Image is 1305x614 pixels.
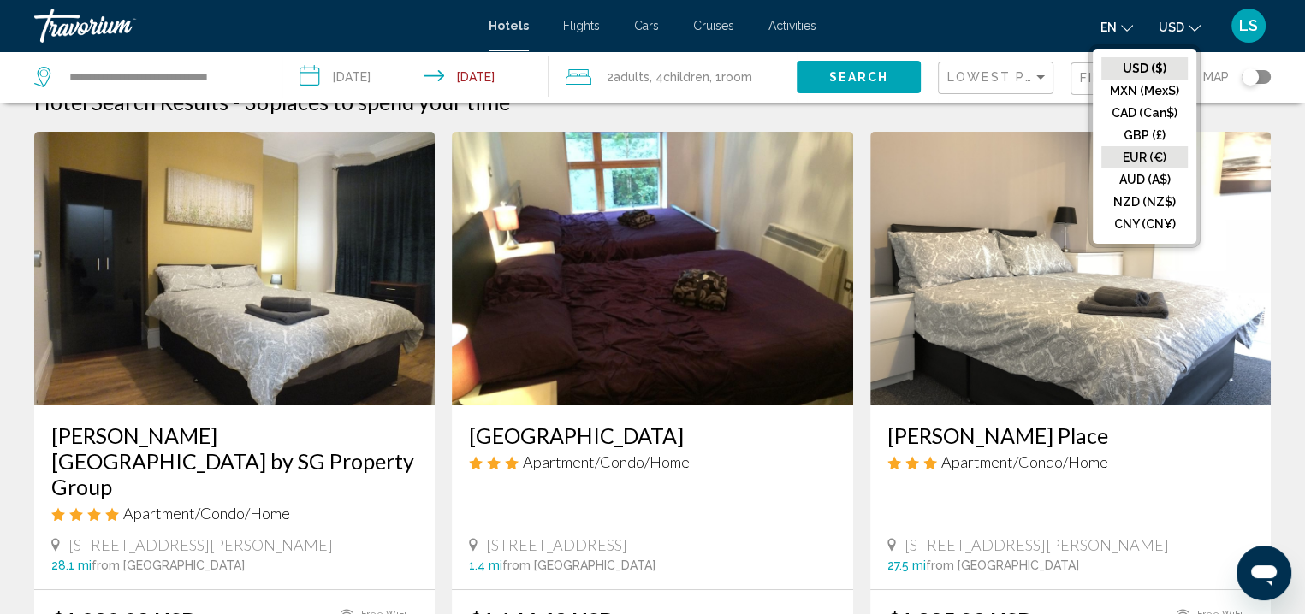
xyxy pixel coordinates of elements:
span: [STREET_ADDRESS] [486,535,627,554]
a: Activities [768,19,816,32]
span: , 4 [650,65,709,89]
button: User Menu [1226,8,1271,44]
button: Change currency [1159,15,1201,39]
button: Check-in date: Dec 22, 2025 Check-out date: Dec 29, 2025 [282,51,548,103]
span: from [GEOGRAPHIC_DATA] [926,558,1079,572]
img: Hotel image [870,132,1271,405]
span: Search [829,71,889,85]
button: GBP (£) [1101,124,1188,146]
button: MXN (Mex$) [1101,80,1188,102]
iframe: Button to launch messaging window [1237,546,1291,600]
a: [PERSON_NAME] Place [887,422,1254,448]
span: 27.5 mi [887,558,926,572]
div: 3 star Apartment [469,452,835,471]
span: from [GEOGRAPHIC_DATA] [92,558,245,572]
a: Hotels [489,19,529,32]
span: USD [1159,21,1184,34]
span: en [1100,21,1117,34]
span: , 1 [709,65,752,89]
a: [GEOGRAPHIC_DATA] [469,422,835,448]
span: Filter [1080,71,1129,85]
a: Flights [563,19,600,32]
button: USD ($) [1101,57,1188,80]
button: AUD (A$) [1101,168,1188,191]
span: from [GEOGRAPHIC_DATA] [502,558,655,572]
span: 1.4 mi [469,558,502,572]
button: Toggle map [1229,69,1271,85]
div: 4 star Apartment [51,504,418,522]
span: [STREET_ADDRESS][PERSON_NAME] [905,535,1169,554]
button: CNY (CN¥) [1101,213,1188,235]
span: Children [663,70,709,84]
button: Change language [1100,15,1133,39]
span: Lowest Price [947,70,1058,84]
button: Filter [1071,62,1186,97]
a: Cruises [693,19,734,32]
button: EUR (€) [1101,146,1188,168]
div: 3 star Apartment [887,452,1254,471]
button: NZD (NZ$) [1101,191,1188,213]
img: Hotel image [452,132,852,405]
button: CAD (Can$) [1101,102,1188,124]
span: Apartment/Condo/Home [123,504,290,522]
a: Cars [634,19,659,32]
span: Map [1203,65,1229,89]
span: Apartment/Condo/Home [941,452,1108,471]
a: [PERSON_NAME][GEOGRAPHIC_DATA] by SG Property Group [51,422,418,499]
button: Search [797,61,921,92]
span: Adults [614,70,650,84]
span: LS [1239,17,1258,34]
span: Apartment/Condo/Home [523,452,690,471]
img: Hotel image [34,132,435,405]
span: 28.1 mi [51,558,92,572]
mat-select: Sort by [947,71,1048,86]
span: 2 [607,65,650,89]
button: Travelers: 2 adults, 4 children [549,51,797,103]
span: Room [721,70,752,84]
a: Travorium [34,9,472,43]
span: [STREET_ADDRESS][PERSON_NAME] [68,535,333,554]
